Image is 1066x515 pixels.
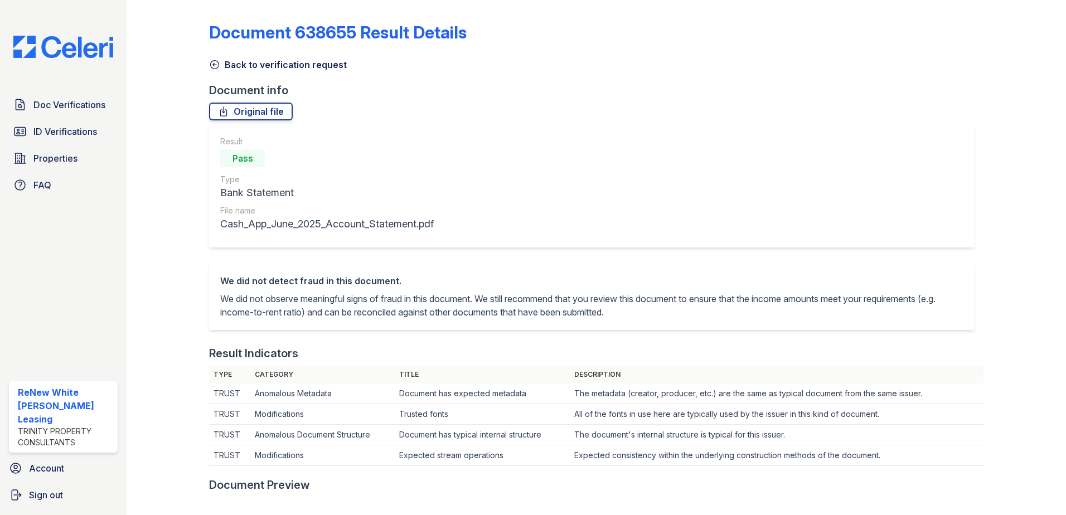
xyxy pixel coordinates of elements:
[250,445,395,466] td: Modifications
[33,125,97,138] span: ID Verifications
[29,488,63,502] span: Sign out
[9,174,118,196] a: FAQ
[209,82,983,98] div: Document info
[220,149,265,167] div: Pass
[209,383,250,404] td: TRUST
[570,366,983,383] th: Description
[209,58,347,71] a: Back to verification request
[4,36,122,58] img: CE_Logo_Blue-a8612792a0a2168367f1c8372b55b34899dd931a85d93a1a3d3e32e68fde9ad4.png
[570,404,983,425] td: All of the fonts in use here are typically used by the issuer in this kind of document.
[570,425,983,445] td: The document's internal structure is typical for this issuer.
[33,98,105,111] span: Doc Verifications
[29,461,64,475] span: Account
[395,366,570,383] th: Title
[395,425,570,445] td: Document has typical internal structure
[209,445,250,466] td: TRUST
[18,426,113,448] div: Trinity Property Consultants
[209,103,293,120] a: Original file
[4,457,122,479] a: Account
[395,383,570,404] td: Document has expected metadata
[220,274,963,288] div: We did not detect fraud in this document.
[209,404,250,425] td: TRUST
[220,205,434,216] div: File name
[220,185,434,201] div: Bank Statement
[209,425,250,445] td: TRUST
[33,178,51,192] span: FAQ
[9,120,118,143] a: ID Verifications
[570,445,983,466] td: Expected consistency within the underlying construction methods of the document.
[395,445,570,466] td: Expected stream operations
[395,404,570,425] td: Trusted fonts
[209,22,467,42] a: Document 638655 Result Details
[220,174,434,185] div: Type
[220,136,434,147] div: Result
[250,383,395,404] td: Anomalous Metadata
[209,366,250,383] th: Type
[33,152,77,165] span: Properties
[250,404,395,425] td: Modifications
[4,484,122,506] a: Sign out
[209,346,298,361] div: Result Indicators
[9,94,118,116] a: Doc Verifications
[250,425,395,445] td: Anomalous Document Structure
[570,383,983,404] td: The metadata (creator, producer, etc.) are the same as typical document from the same issuer.
[18,386,113,426] div: ReNew White [PERSON_NAME] Leasing
[250,366,395,383] th: Category
[220,216,434,232] div: Cash_App_June_2025_Account_Statement.pdf
[9,147,118,169] a: Properties
[220,292,963,319] p: We did not observe meaningful signs of fraud in this document. We still recommend that you review...
[209,477,310,493] div: Document Preview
